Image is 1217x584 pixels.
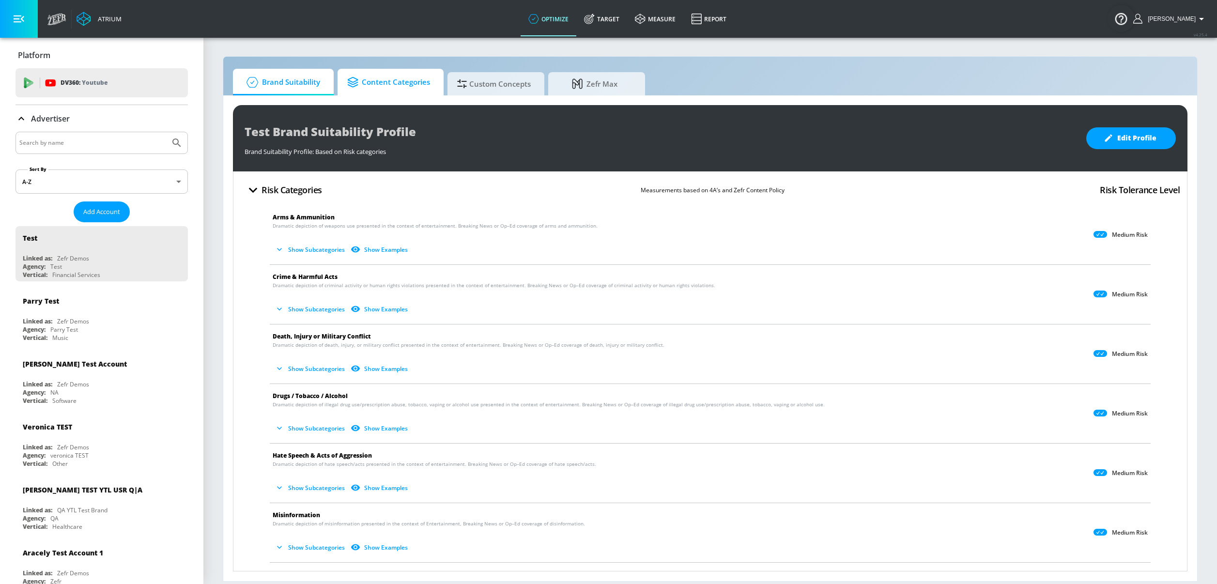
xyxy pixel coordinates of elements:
p: Medium Risk [1112,350,1148,358]
span: Misinformation [273,511,320,519]
div: Aracely Test Account 1 [23,548,103,557]
span: login as: kacey.labar@zefr.com [1144,15,1196,22]
div: Music [52,334,68,342]
p: Medium Risk [1112,529,1148,537]
div: Agency: [23,262,46,271]
button: Show Subcategories [273,242,349,258]
button: Show Examples [349,242,412,258]
div: Healthcare [52,523,82,531]
div: Zefr Demos [57,569,89,577]
div: Linked as: [23,317,52,325]
div: Agency: [23,514,46,523]
h4: Risk Tolerance Level [1100,183,1180,197]
span: Dramatic depiction of death, injury, or military conflict presented in the context of entertainme... [273,341,664,349]
span: Arms & Ammunition [273,213,335,221]
p: Youtube [82,77,108,88]
button: Open Resource Center [1108,5,1135,32]
p: Medium Risk [1112,231,1148,239]
div: Platform [15,42,188,69]
input: Search by name [19,137,166,149]
div: Test [50,262,62,271]
span: Hate Speech & Acts of Aggression [273,451,372,460]
div: Linked as: [23,443,52,451]
div: A-Z [15,169,188,194]
a: Atrium [77,12,122,26]
button: Show Subcategories [273,361,349,377]
button: Show Examples [349,420,412,436]
div: Brand Suitability Profile: Based on Risk categories [245,142,1077,156]
div: QA [50,514,59,523]
a: measure [627,1,683,36]
div: Agency: [23,451,46,460]
div: TestLinked as:Zefr DemosAgency:TestVertical:Financial Services [15,226,188,281]
div: [PERSON_NAME] Test Account [23,359,127,369]
span: Brand Suitability [243,71,320,94]
p: DV360: [61,77,108,88]
div: Linked as: [23,380,52,388]
div: Test [23,233,37,243]
label: Sort By [28,166,48,172]
span: v 4.25.4 [1194,32,1207,37]
div: Advertiser [15,105,188,132]
button: Show Examples [349,301,412,317]
div: Software [52,397,77,405]
div: Vertical: [23,271,47,279]
div: [PERSON_NAME] TEST YTL USR Q|ALinked as:QA YTL Test BrandAgency:QAVertical:Healthcare [15,478,188,533]
span: Dramatic depiction of hate speech/acts presented in the context of entertainment. Breaking News o... [273,461,596,468]
div: [PERSON_NAME] Test AccountLinked as:Zefr DemosAgency:NAVertical:Software [15,352,188,407]
div: Zefr Demos [57,317,89,325]
span: Dramatic depiction of weapons use presented in the context of entertainment. Breaking News or Op–... [273,222,598,230]
div: Agency: [23,388,46,397]
div: Vertical: [23,397,47,405]
span: Obscenity and Profanity [273,570,345,579]
span: Custom Concepts [457,72,531,95]
span: Content Categories [347,71,430,94]
div: Parry TestLinked as:Zefr DemosAgency:Parry TestVertical:Music [15,289,188,344]
span: Dramatic depiction of misinformation presented in the context of Entertainment, Breaking News or ... [273,520,585,527]
p: Platform [18,50,50,61]
a: Target [576,1,627,36]
button: Show Examples [349,480,412,496]
div: Linked as: [23,569,52,577]
button: Add Account [74,201,130,222]
div: Linked as: [23,254,52,262]
div: Veronica TEST [23,422,72,431]
p: Measurements based on 4A’s and Zefr Content Policy [641,185,785,195]
span: Zefr Max [558,72,632,95]
div: Financial Services [52,271,100,279]
p: Medium Risk [1112,291,1148,298]
p: Medium Risk [1112,410,1148,417]
h4: Risk Categories [262,183,322,197]
span: Drugs / Tobacco / Alcohol [273,392,348,400]
div: Parry Test [50,325,78,334]
button: Show Subcategories [273,480,349,496]
span: Dramatic depiction of illegal drug use/prescription abuse, tobacco, vaping or alcohol use present... [273,401,825,408]
div: Zefr Demos [57,443,89,451]
div: Vertical: [23,460,47,468]
div: veronica TEST [50,451,89,460]
div: QA YTL Test Brand [57,506,108,514]
div: Vertical: [23,523,47,531]
div: Vertical: [23,334,47,342]
span: Death, Injury or Military Conflict [273,332,371,340]
div: Agency: [23,325,46,334]
button: Show Subcategories [273,420,349,436]
div: Zefr Demos [57,380,89,388]
button: Show Subcategories [273,301,349,317]
a: optimize [521,1,576,36]
div: [PERSON_NAME] TEST YTL USR Q|A [23,485,142,494]
span: Dramatic depiction of criminal activity or human rights violations presented in the context of en... [273,282,715,289]
button: Show Examples [349,539,412,555]
span: Add Account [83,206,120,217]
div: Parry Test [23,296,59,306]
p: Medium Risk [1112,469,1148,477]
div: Other [52,460,68,468]
span: Edit Profile [1106,132,1156,144]
div: Zefr Demos [57,254,89,262]
button: Risk Categories [241,179,326,201]
button: Show Subcategories [273,539,349,555]
div: Veronica TESTLinked as:Zefr DemosAgency:veronica TESTVertical:Other [15,415,188,470]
